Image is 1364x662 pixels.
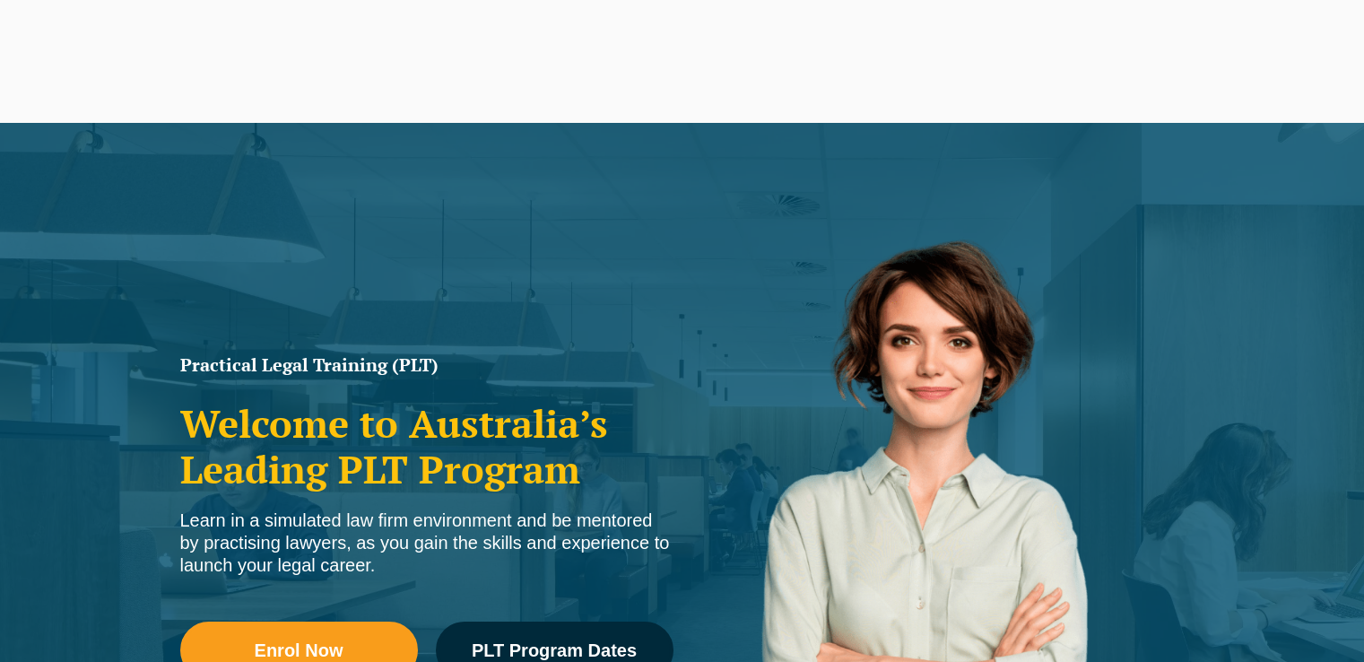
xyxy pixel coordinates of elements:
h1: Practical Legal Training (PLT) [180,356,673,374]
div: Learn in a simulated law firm environment and be mentored by practising lawyers, as you gain the ... [180,510,673,577]
span: PLT Program Dates [472,641,637,659]
span: Enrol Now [255,641,343,659]
h2: Welcome to Australia’s Leading PLT Program [180,401,673,492]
